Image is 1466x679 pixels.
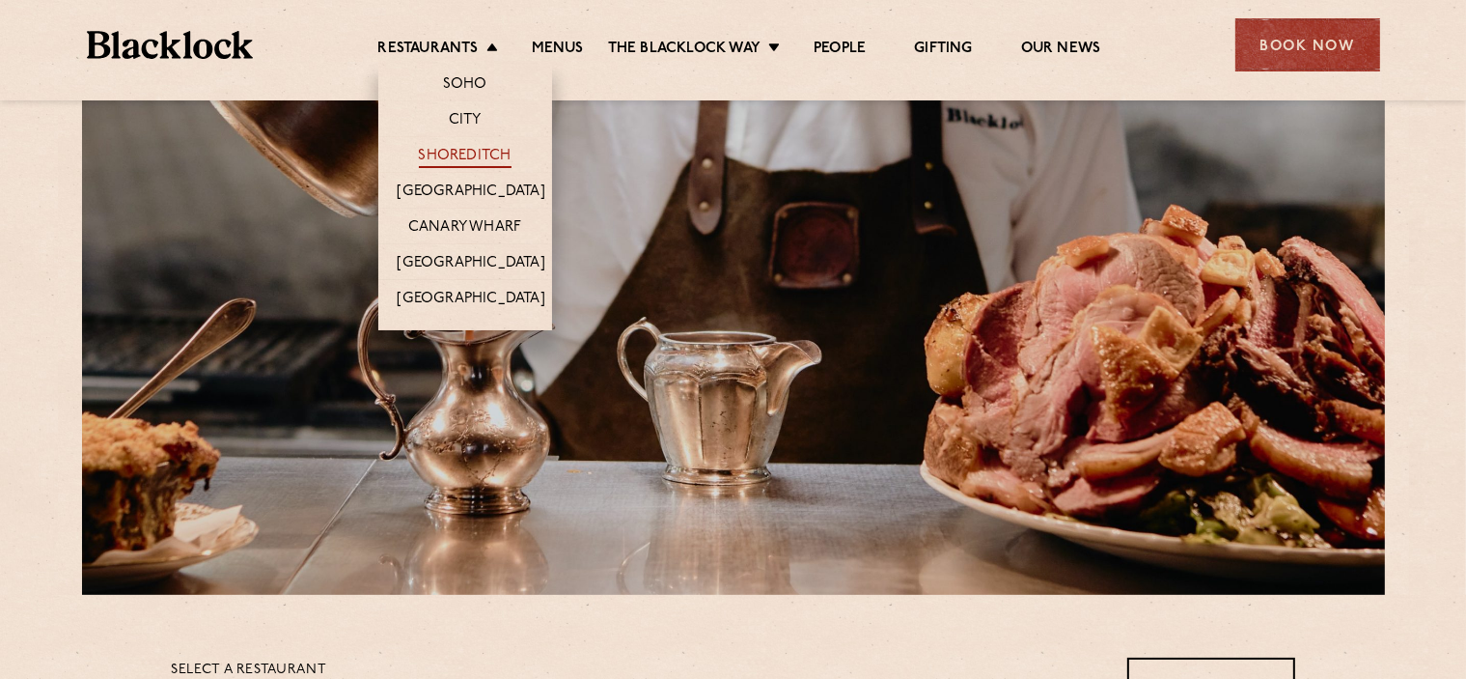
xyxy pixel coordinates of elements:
[419,147,512,168] a: Shoreditch
[398,183,545,204] a: [GEOGRAPHIC_DATA]
[87,31,254,59] img: BL_Textured_Logo-footer-cropped.svg
[408,218,521,240] a: Canary Wharf
[398,290,545,311] a: [GEOGRAPHIC_DATA]
[608,40,761,61] a: The Blacklock Way
[532,40,584,61] a: Menus
[443,75,487,97] a: Soho
[914,40,972,61] a: Gifting
[449,111,482,132] a: City
[1235,18,1380,71] div: Book Now
[814,40,866,61] a: People
[1021,40,1101,61] a: Our News
[398,254,545,275] a: [GEOGRAPHIC_DATA]
[378,40,479,61] a: Restaurants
